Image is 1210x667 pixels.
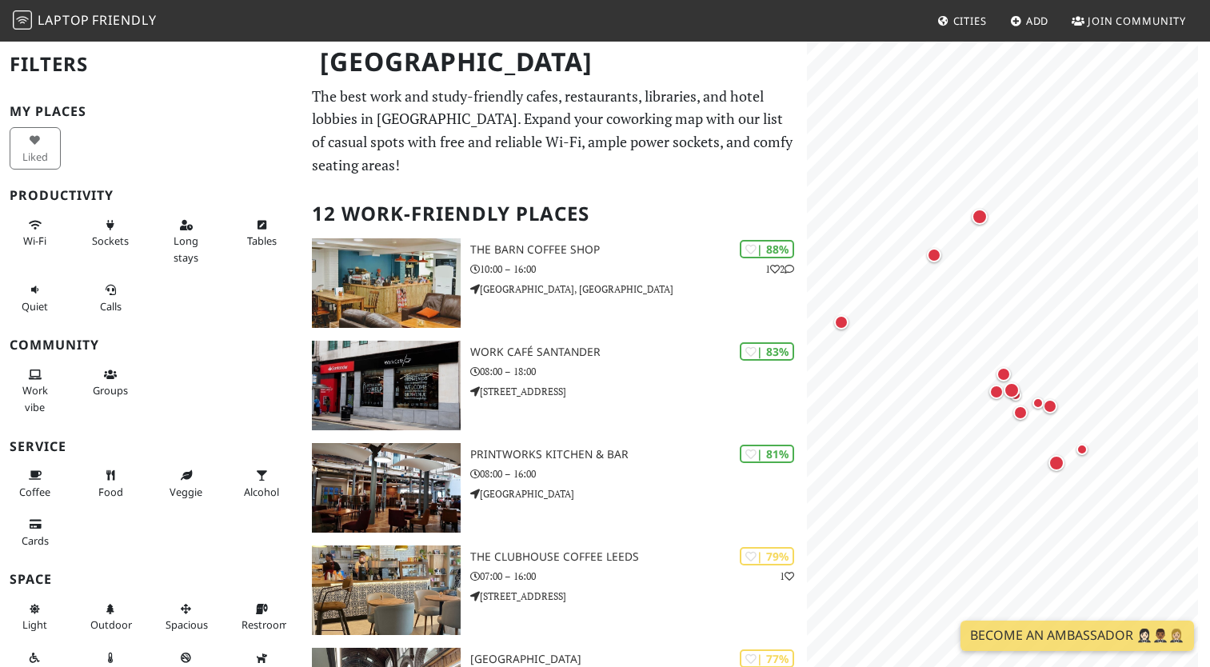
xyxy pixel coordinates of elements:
[996,374,1028,406] div: Map marker
[86,462,137,505] button: Food
[170,485,202,499] span: Veggie
[86,212,137,254] button: Sockets
[10,188,293,203] h3: Productivity
[10,337,293,353] h3: Community
[470,569,806,584] p: 07:00 – 16:00
[10,462,61,505] button: Coffee
[960,621,1194,651] a: Become an Ambassador 🤵🏻‍♀️🤵🏾‍♂️🤵🏼‍♀️
[307,40,803,84] h1: [GEOGRAPHIC_DATA]
[312,341,461,430] img: Work Café Santander
[470,262,806,277] p: 10:00 – 16:00
[10,361,61,420] button: Work vibe
[10,104,293,119] h3: My Places
[302,238,806,328] a: The Barn Coffee Shop | 88% 12 The Barn Coffee Shop 10:00 – 16:00 [GEOGRAPHIC_DATA], [GEOGRAPHIC_D...
[780,569,794,584] p: 1
[22,533,49,548] span: Credit cards
[312,443,461,533] img: Printworks Kitchen & Bar
[90,617,132,632] span: Outdoor area
[312,238,461,328] img: The Barn Coffee Shop
[302,341,806,430] a: Work Café Santander | 83% Work Café Santander 08:00 – 18:00 [STREET_ADDRESS]
[931,6,993,35] a: Cities
[980,376,1012,408] div: Map marker
[1004,6,1056,35] a: Add
[470,486,806,501] p: [GEOGRAPHIC_DATA]
[174,234,198,264] span: Long stays
[22,617,47,632] span: Natural light
[740,342,794,361] div: | 83%
[918,239,950,271] div: Map marker
[98,485,123,499] span: Food
[1040,447,1072,479] div: Map marker
[470,653,806,666] h3: [GEOGRAPHIC_DATA]
[964,201,996,233] div: Map marker
[161,212,212,270] button: Long stays
[312,85,797,177] p: The best work and study-friendly cafes, restaurants, libraries, and hotel lobbies in [GEOGRAPHIC_...
[470,384,806,399] p: [STREET_ADDRESS]
[244,485,279,499] span: Alcohol
[38,11,90,29] span: Laptop
[10,212,61,254] button: Wi-Fi
[1000,379,1032,411] div: Map marker
[953,14,987,28] span: Cities
[1066,433,1098,465] div: Map marker
[1065,6,1192,35] a: Join Community
[86,277,137,319] button: Calls
[23,234,46,248] span: Stable Wi-Fi
[86,596,137,638] button: Outdoor
[1026,14,1049,28] span: Add
[470,448,806,461] h3: Printworks Kitchen & Bar
[10,596,61,638] button: Light
[470,243,806,257] h3: The Barn Coffee Shop
[92,234,129,248] span: Power sockets
[302,545,806,635] a: The Clubhouse Coffee Leeds | 79% 1 The Clubhouse Coffee Leeds 07:00 – 16:00 [STREET_ADDRESS]
[765,262,794,277] p: 1 2
[1022,387,1054,419] div: Map marker
[470,345,806,359] h3: Work Café Santander
[470,364,806,379] p: 08:00 – 18:00
[470,550,806,564] h3: The Clubhouse Coffee Leeds
[10,572,293,587] h3: Space
[10,277,61,319] button: Quiet
[1088,14,1186,28] span: Join Community
[237,596,288,638] button: Restroom
[10,40,293,89] h2: Filters
[19,485,50,499] span: Coffee
[92,11,156,29] span: Friendly
[242,617,289,632] span: Restroom
[470,589,806,604] p: [STREET_ADDRESS]
[1034,390,1066,422] div: Map marker
[237,212,288,254] button: Tables
[1004,397,1036,429] div: Map marker
[302,443,806,533] a: Printworks Kitchen & Bar | 81% Printworks Kitchen & Bar 08:00 – 16:00 [GEOGRAPHIC_DATA]
[10,439,293,454] h3: Service
[740,445,794,463] div: | 81%
[22,383,48,413] span: People working
[470,466,806,481] p: 08:00 – 16:00
[10,511,61,553] button: Cards
[22,299,48,314] span: Quiet
[312,190,797,238] h2: 12 Work-Friendly Places
[161,462,212,505] button: Veggie
[988,358,1020,390] div: Map marker
[470,282,806,297] p: [GEOGRAPHIC_DATA], [GEOGRAPHIC_DATA]
[825,306,857,338] div: Map marker
[13,7,157,35] a: LaptopFriendly LaptopFriendly
[166,617,208,632] span: Spacious
[312,545,461,635] img: The Clubhouse Coffee Leeds
[93,383,128,397] span: Group tables
[237,462,288,505] button: Alcohol
[86,361,137,404] button: Groups
[13,10,32,30] img: LaptopFriendly
[740,240,794,258] div: | 88%
[740,547,794,565] div: | 79%
[247,234,277,248] span: Work-friendly tables
[100,299,122,314] span: Video/audio calls
[161,596,212,638] button: Spacious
